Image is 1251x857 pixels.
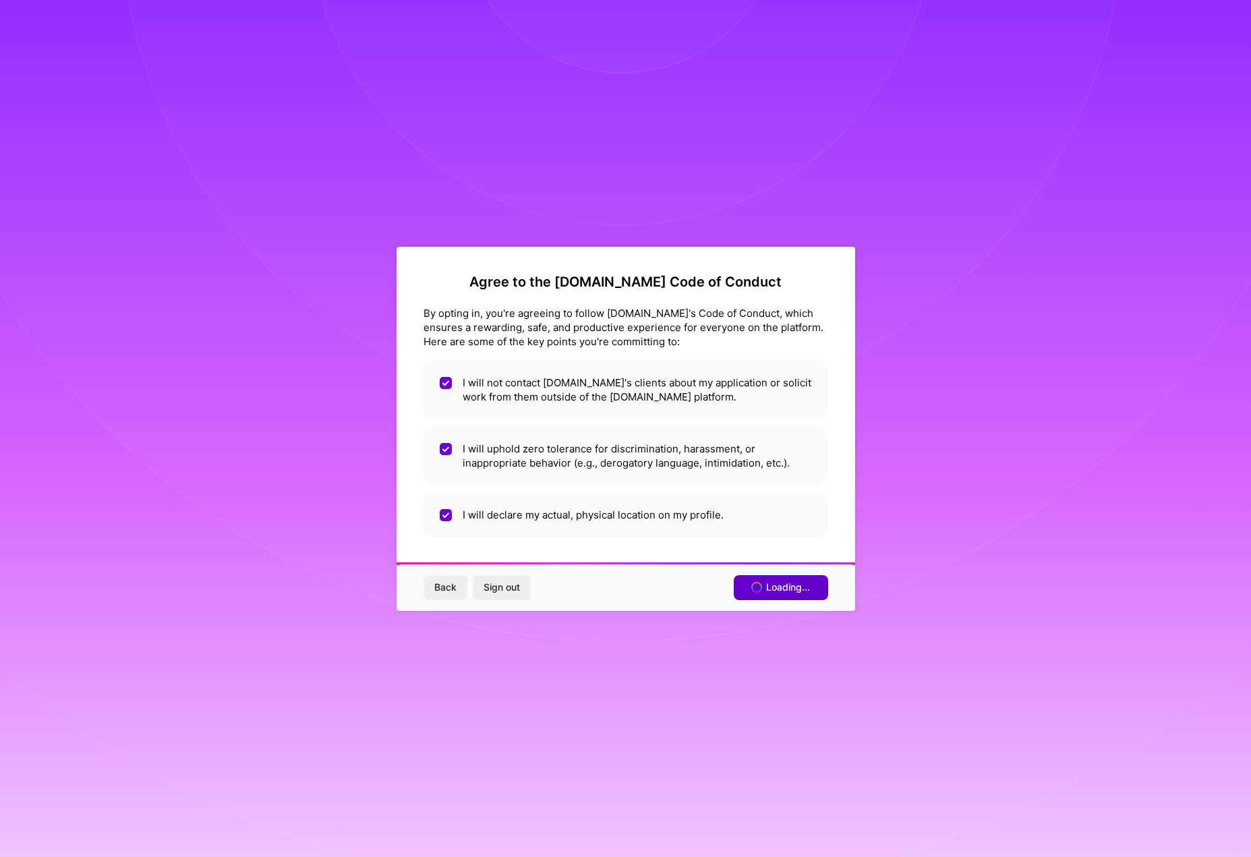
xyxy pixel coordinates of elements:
button: Back [424,575,467,599]
h2: Agree to the [DOMAIN_NAME] Code of Conduct [424,274,828,290]
li: I will declare my actual, physical location on my profile. [424,492,828,538]
button: Sign out [473,575,531,599]
span: Sign out [484,581,520,594]
li: I will uphold zero tolerance for discrimination, harassment, or inappropriate behavior (e.g., der... [424,425,828,486]
li: I will not contact [DOMAIN_NAME]'s clients about my application or solicit work from them outside... [424,359,828,420]
span: Back [434,581,457,594]
div: By opting in, you're agreeing to follow [DOMAIN_NAME]'s Code of Conduct, which ensures a rewardin... [424,306,828,349]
